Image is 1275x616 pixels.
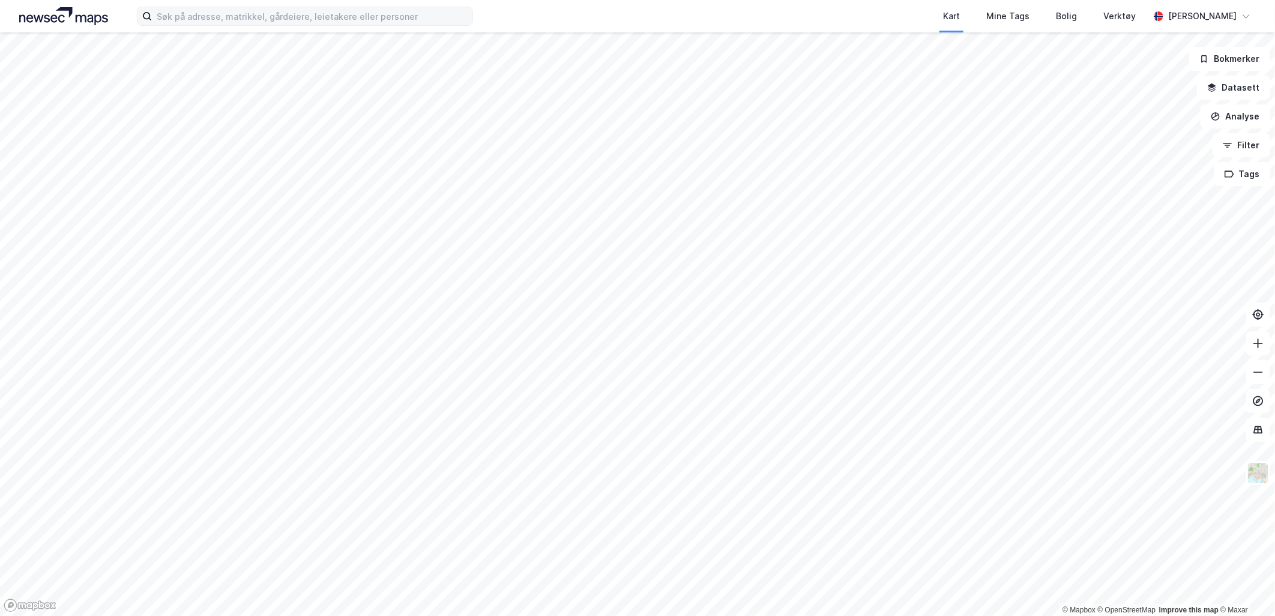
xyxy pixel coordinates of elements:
[4,599,56,612] a: Mapbox homepage
[1159,606,1219,614] a: Improve this map
[943,9,960,23] div: Kart
[1062,606,1096,614] a: Mapbox
[1201,104,1270,128] button: Analyse
[986,9,1029,23] div: Mine Tags
[1197,76,1270,100] button: Datasett
[1103,9,1136,23] div: Verktøy
[1056,9,1077,23] div: Bolig
[1214,162,1270,186] button: Tags
[1189,47,1270,71] button: Bokmerker
[1098,606,1156,614] a: OpenStreetMap
[1213,133,1270,157] button: Filter
[19,7,108,25] img: logo.a4113a55bc3d86da70a041830d287a7e.svg
[1168,9,1237,23] div: [PERSON_NAME]
[1247,462,1270,485] img: Z
[152,7,472,25] input: Søk på adresse, matrikkel, gårdeiere, leietakere eller personer
[1215,558,1275,616] iframe: Chat Widget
